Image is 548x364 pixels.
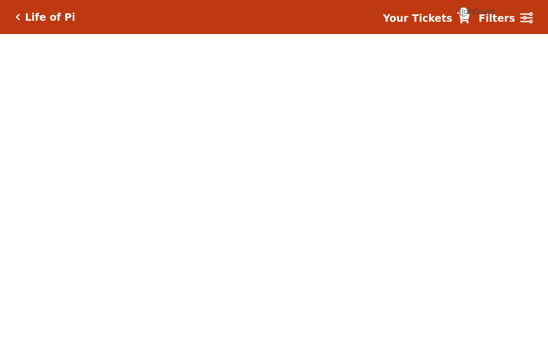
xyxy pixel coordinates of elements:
[25,11,75,23] h5: Life of Pi
[383,11,470,26] a: Your Tickets {{cartCount}}
[15,13,20,21] a: Click here to go back to filters
[478,12,515,24] strong: Filters
[459,7,468,16] span: {{cartCount}}
[383,12,452,24] strong: Your Tickets
[478,11,533,26] a: Filters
